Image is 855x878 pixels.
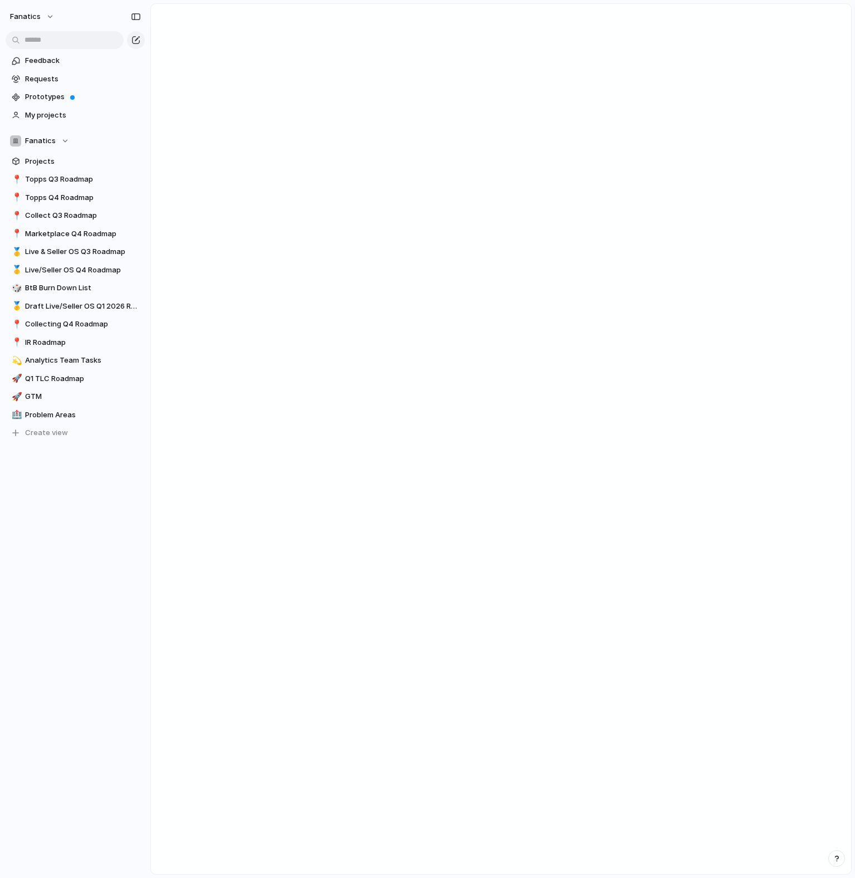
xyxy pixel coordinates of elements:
[12,173,19,186] div: 📍
[25,192,141,203] span: Topps Q4 Roadmap
[6,352,145,369] a: 💫Analytics Team Tasks
[6,133,145,149] button: Fanatics
[25,135,56,147] span: Fanatics
[5,8,60,26] button: fanatics
[10,174,21,185] button: 📍
[25,91,141,103] span: Prototypes
[10,246,21,257] button: 🥇
[6,316,145,333] a: 📍Collecting Q4 Roadmap
[6,107,145,124] a: My projects
[6,407,145,423] a: 🏥Problem Areas
[10,319,21,330] button: 📍
[6,89,145,105] a: Prototypes
[12,336,19,349] div: 📍
[6,207,145,224] a: 📍Collect Q3 Roadmap
[25,319,141,330] span: Collecting Q4 Roadmap
[25,228,141,240] span: Marketplace Q4 Roadmap
[12,282,19,295] div: 🎲
[12,408,19,421] div: 🏥
[10,301,21,312] button: 🥇
[6,262,145,279] a: 🥇Live/Seller OS Q4 Roadmap
[25,373,141,384] span: Q1 TLC Roadmap
[25,110,141,121] span: My projects
[12,318,19,331] div: 📍
[25,391,141,402] span: GTM
[12,191,19,204] div: 📍
[25,210,141,221] span: Collect Q3 Roadmap
[25,174,141,185] span: Topps Q3 Roadmap
[6,171,145,188] a: 📍Topps Q3 Roadmap
[25,156,141,167] span: Projects
[25,337,141,348] span: IR Roadmap
[10,192,21,203] button: 📍
[6,280,145,296] a: 🎲BtB Burn Down List
[10,355,21,366] button: 💫
[6,189,145,206] a: 📍Topps Q4 Roadmap
[10,373,21,384] button: 🚀
[25,265,141,276] span: Live/Seller OS Q4 Roadmap
[12,246,19,258] div: 🥇
[6,298,145,315] a: 🥇Draft Live/Seller OS Q1 2026 Roadmap
[6,425,145,441] button: Create view
[25,74,141,85] span: Requests
[12,264,19,276] div: 🥇
[25,355,141,366] span: Analytics Team Tasks
[10,228,21,240] button: 📍
[12,391,19,403] div: 🚀
[10,282,21,294] button: 🎲
[25,282,141,294] span: BtB Burn Down List
[6,71,145,87] a: Requests
[25,427,68,438] span: Create view
[12,209,19,222] div: 📍
[10,409,21,421] button: 🏥
[12,372,19,385] div: 🚀
[6,226,145,242] a: 📍Marketplace Q4 Roadmap
[6,243,145,260] a: 🥇Live & Seller OS Q3 Roadmap
[10,210,21,221] button: 📍
[6,334,145,351] a: 📍IR Roadmap
[25,409,141,421] span: Problem Areas
[10,391,21,402] button: 🚀
[10,11,41,22] span: fanatics
[12,300,19,313] div: 🥇
[6,370,145,387] a: 🚀Q1 TLC Roadmap
[25,301,141,312] span: Draft Live/Seller OS Q1 2026 Roadmap
[12,354,19,367] div: 💫
[10,337,21,348] button: 📍
[12,227,19,240] div: 📍
[6,52,145,69] a: Feedback
[25,246,141,257] span: Live & Seller OS Q3 Roadmap
[25,55,141,66] span: Feedback
[6,153,145,170] a: Projects
[6,388,145,405] a: 🚀GTM
[10,265,21,276] button: 🥇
